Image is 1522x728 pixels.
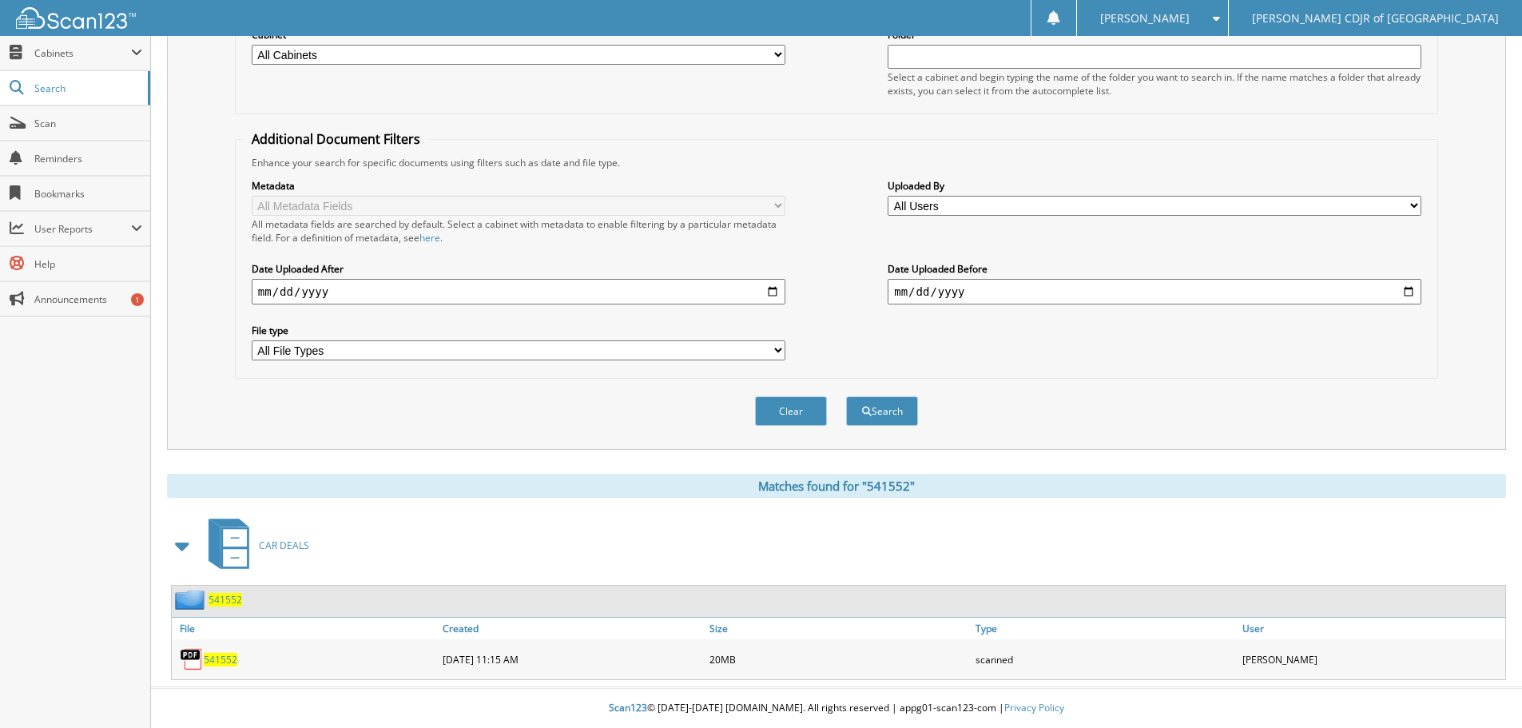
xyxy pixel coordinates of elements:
span: [PERSON_NAME] CDJR of [GEOGRAPHIC_DATA] [1252,14,1499,23]
div: Matches found for "541552" [167,474,1506,498]
input: end [888,279,1421,304]
label: Metadata [252,179,785,193]
a: User [1238,618,1505,639]
div: [DATE] 11:15 AM [439,643,705,675]
span: [PERSON_NAME] [1100,14,1190,23]
iframe: Chat Widget [1442,651,1522,728]
div: Select a cabinet and begin typing the name of the folder you want to search in. If the name match... [888,70,1421,97]
img: folder2.png [175,590,209,610]
label: Date Uploaded Before [888,262,1421,276]
span: Bookmarks [34,187,142,201]
span: Scan123 [609,701,647,714]
div: Enhance your search for specific documents using filters such as date and file type. [244,156,1429,169]
button: Clear [755,396,827,426]
a: Type [972,618,1238,639]
button: Search [846,396,918,426]
span: Scan [34,117,142,130]
label: File type [252,324,785,337]
label: Uploaded By [888,179,1421,193]
div: scanned [972,643,1238,675]
span: Announcements [34,292,142,306]
span: User Reports [34,222,131,236]
a: CAR DEALS [199,514,309,577]
a: 541552 [204,653,237,666]
a: Privacy Policy [1004,701,1064,714]
div: [PERSON_NAME] [1238,643,1505,675]
span: CAR DEALS [259,539,309,552]
a: Size [705,618,972,639]
img: PDF.png [180,647,204,671]
span: Cabinets [34,46,131,60]
span: Reminders [34,152,142,165]
div: 1 [131,293,144,306]
label: Date Uploaded After [252,262,785,276]
a: Created [439,618,705,639]
a: here [419,231,440,245]
input: start [252,279,785,304]
span: Search [34,82,140,95]
div: © [DATE]-[DATE] [DOMAIN_NAME]. All rights reserved | appg01-scan123-com | [151,689,1522,728]
div: 20MB [705,643,972,675]
span: Help [34,257,142,271]
a: 541552 [209,593,242,607]
a: File [172,618,439,639]
div: All metadata fields are searched by default. Select a cabinet with metadata to enable filtering b... [252,217,785,245]
legend: Additional Document Filters [244,130,428,148]
img: scan123-logo-white.svg [16,7,136,29]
